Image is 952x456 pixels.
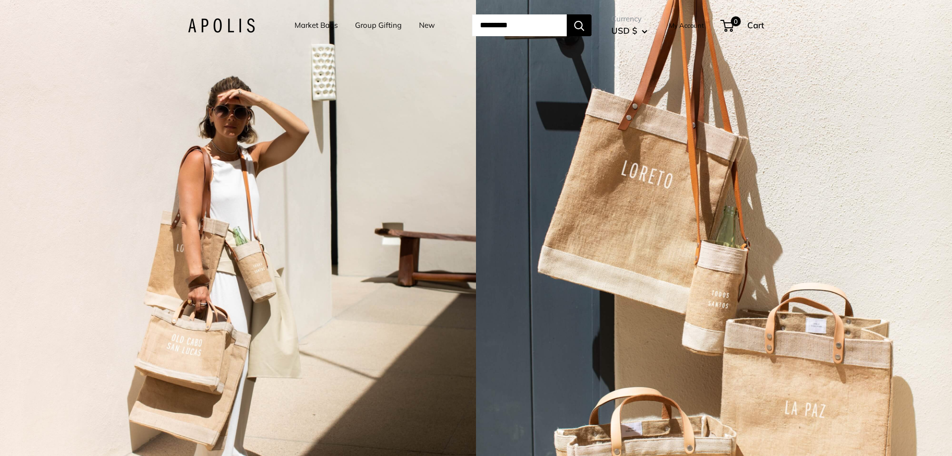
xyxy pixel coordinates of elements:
[419,18,435,32] a: New
[721,17,764,33] a: 0 Cart
[747,20,764,30] span: Cart
[188,18,255,33] img: Apolis
[355,18,402,32] a: Group Gifting
[611,25,637,36] span: USD $
[295,18,338,32] a: Market Bags
[611,23,648,39] button: USD $
[611,12,648,26] span: Currency
[567,14,592,36] button: Search
[472,14,567,36] input: Search...
[669,19,704,31] a: My Account
[731,16,741,26] span: 0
